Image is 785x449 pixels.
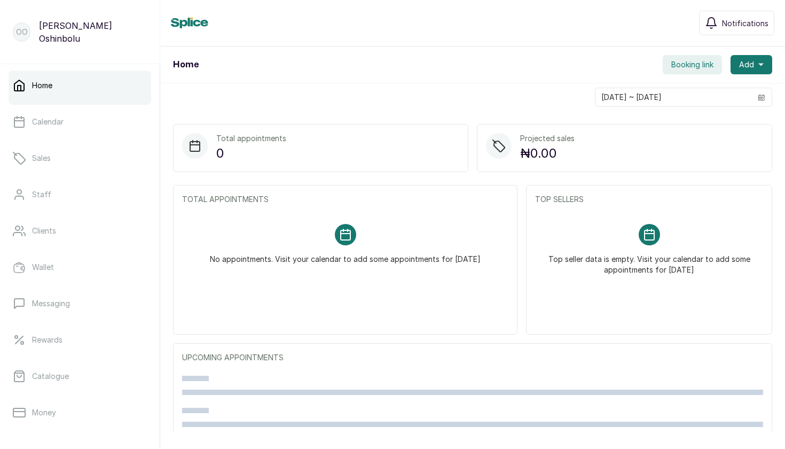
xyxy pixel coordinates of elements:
a: Clients [9,216,151,246]
p: ₦0.00 [520,144,575,163]
p: TOTAL APPOINTMENTS [182,194,508,205]
p: Catalogue [32,371,69,382]
span: Booking link [671,59,713,70]
p: OO [16,27,28,37]
svg: calendar [758,94,765,101]
input: Select date [595,88,751,106]
p: Projected sales [520,133,575,144]
a: Calendar [9,107,151,137]
p: 0 [216,144,286,163]
p: No appointments. Visit your calendar to add some appointments for [DATE] [210,245,481,265]
button: Add [731,55,772,74]
h1: Home [173,58,199,71]
p: UPCOMING APPOINTMENTS [182,352,763,363]
p: Top seller data is empty. Visit your calendar to add some appointments for [DATE] [548,245,750,275]
span: Notifications [722,18,768,29]
p: TOP SELLERS [535,194,763,205]
a: Money [9,398,151,428]
span: Add [739,59,754,70]
a: Wallet [9,252,151,282]
a: Home [9,71,151,100]
p: Sales [32,153,51,164]
p: Rewards [32,335,62,345]
a: Rewards [9,325,151,355]
a: Staff [9,180,151,210]
p: Money [32,407,56,418]
a: Sales [9,143,151,173]
p: [PERSON_NAME] Oshinbolu [39,19,147,45]
button: Notifications [699,11,774,35]
p: Wallet [32,262,54,273]
button: Booking link [663,55,722,74]
a: Messaging [9,289,151,319]
p: Home [32,80,52,91]
p: Messaging [32,298,70,309]
p: Total appointments [216,133,286,144]
p: Calendar [32,117,64,127]
p: Staff [32,189,51,200]
a: Catalogue [9,361,151,391]
p: Clients [32,226,56,236]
